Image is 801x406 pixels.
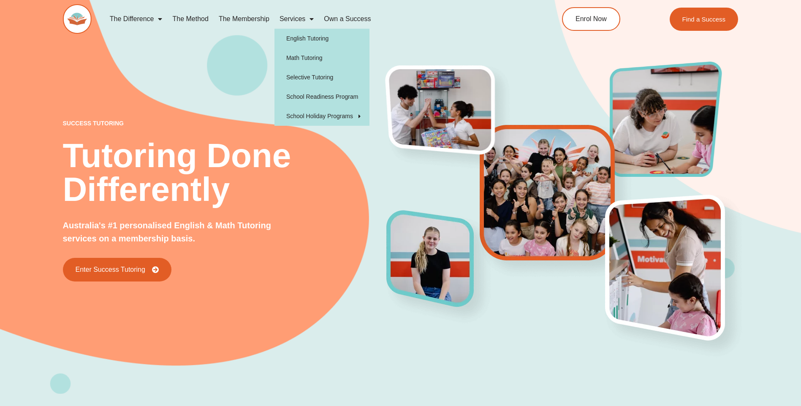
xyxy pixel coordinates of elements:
p: success tutoring [63,120,387,126]
iframe: Chat Widget [660,311,801,406]
p: Australia's #1 personalised English & Math Tutoring services on a membership basis. [63,219,300,245]
span: Enter Success Tutoring [76,266,145,273]
nav: Menu [105,9,524,29]
a: School Readiness Program [274,87,369,106]
a: The Difference [105,9,168,29]
a: Own a Success [319,9,376,29]
a: The Method [167,9,213,29]
span: Find a Success [682,16,726,22]
span: Enrol Now [576,16,607,22]
a: Selective Tutoring [274,68,369,87]
a: School Holiday Programs [274,106,369,126]
a: English Tutoring [274,29,369,48]
a: Math Tutoring [274,48,369,68]
a: Services [274,9,319,29]
h2: Tutoring Done Differently [63,139,387,206]
a: The Membership [214,9,274,29]
a: Find a Success [670,8,739,31]
a: Enrol Now [562,7,620,31]
ul: Services [274,29,369,126]
a: Enter Success Tutoring [63,258,171,281]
